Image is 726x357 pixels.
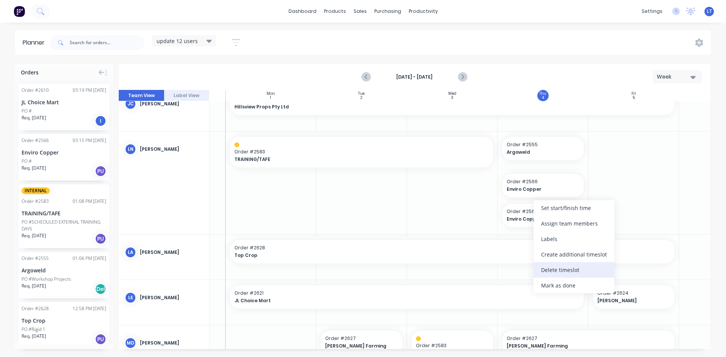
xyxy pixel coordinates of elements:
span: Order # 2566 [507,208,579,215]
div: [PERSON_NAME] [140,294,203,301]
div: PO #Rigid 1 [22,326,45,333]
span: Orders [21,68,39,76]
div: PU [95,233,106,244]
span: Req. [DATE] [22,114,46,121]
div: JC [125,98,136,110]
div: Thu [539,91,546,96]
div: Fri [631,91,636,96]
div: Order # 2610 [22,87,49,94]
span: [PERSON_NAME] Farming [325,343,391,349]
div: Del [95,283,106,295]
span: Req. [DATE] [22,283,46,289]
div: products [320,6,350,17]
div: 3 [451,96,453,100]
span: Order # 2624 [597,290,670,297]
div: PO #SCHEDULED EXTERNAL TRAINING DAYS [22,219,106,232]
div: 12:58 PM [DATE] [73,305,106,312]
span: update 12 users [157,37,198,45]
div: Tue [358,91,365,96]
div: Argoweld [22,266,106,274]
div: Assign team members [534,216,614,231]
span: Order # 2621 [234,290,579,297]
span: Order # 2627 [325,335,398,342]
div: Labels [534,231,614,247]
div: PO #Workshop Projects [22,276,71,283]
div: productivity [405,6,442,17]
span: Order # 2583 [234,148,489,155]
span: LT [707,8,712,15]
span: [PERSON_NAME] [597,297,663,304]
button: Team View [119,90,164,101]
button: Week [653,70,702,83]
div: settings [638,6,666,17]
div: Delete timeslot [534,262,614,278]
div: Create additional timeslot [534,247,614,262]
span: Enviro Copper [507,186,572,193]
div: 2 [360,96,363,100]
div: [PERSON_NAME] [140,146,203,153]
span: Top Crop [234,252,627,259]
div: I [95,115,106,127]
span: Order # 2628 [234,244,670,251]
div: Order # 2628 [22,305,49,312]
div: Week [657,73,692,81]
div: Order # 2566 [22,137,49,144]
span: Argoweld [507,149,572,156]
div: JL Choice Mart [22,98,106,106]
div: [PERSON_NAME] [140,249,203,256]
div: Order # 2555 [22,255,49,262]
a: dashboard [285,6,320,17]
span: Req. [DATE] [22,232,46,239]
span: Order # 2583 [416,342,489,349]
span: Order # 2555 [507,141,579,148]
div: LA [125,247,136,258]
div: MD [125,337,136,349]
div: Order # 2583 [22,198,49,205]
div: 03:19 PM [DATE] [73,87,106,94]
span: Enviro Copper [507,216,572,223]
div: [PERSON_NAME] [140,100,203,107]
div: PU [95,334,106,345]
div: Wed [448,91,456,96]
div: Set start/finish time [534,200,614,216]
div: [PERSON_NAME] [140,340,203,346]
div: Top Crop [22,317,106,325]
span: TRAINING/TAFE [234,156,463,163]
div: PU [95,165,106,177]
span: Req. [DATE] [22,165,46,172]
div: Planner [23,38,48,47]
div: 1 [270,96,271,100]
strong: [DATE] - [DATE] [377,74,452,80]
input: Search for orders... [70,35,144,50]
div: sales [350,6,371,17]
div: LN [125,144,136,155]
div: 5 [633,96,635,100]
div: 01:08 PM [DATE] [73,198,106,205]
div: 03:15 PM [DATE] [73,137,106,144]
span: [PERSON_NAME] Farming [507,343,654,349]
span: JL Choice Mart [234,297,545,304]
div: Enviro Copper [22,148,106,156]
img: Factory [14,6,25,17]
span: Req. [DATE] [22,333,46,340]
div: PO # [22,108,32,114]
button: Label View [164,90,209,101]
div: TRAINING/TAFE [22,209,106,217]
span: INTERNAL [22,187,50,194]
span: Order # 2627 [507,335,670,342]
span: Order # 2566 [507,178,579,185]
div: 4 [542,96,544,100]
div: 01:06 PM [DATE] [73,255,106,262]
div: LE [125,292,136,303]
div: PO # [22,158,32,165]
div: purchasing [371,6,405,17]
div: Mon [267,91,275,96]
div: Mark as done [534,278,614,293]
